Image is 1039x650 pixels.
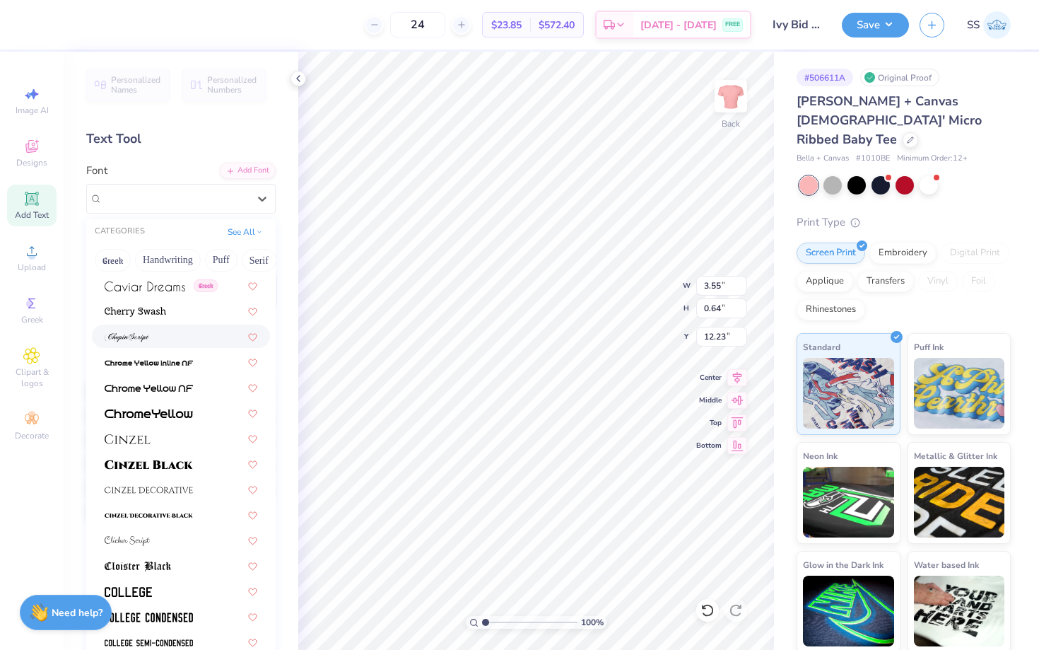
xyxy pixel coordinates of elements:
img: Chrome Yellow NF [105,383,193,393]
span: Metallic & Glitter Ink [914,448,997,463]
div: Embroidery [869,243,937,264]
a: SS [967,11,1011,39]
span: $23.85 [491,18,522,33]
input: Untitled Design [762,11,831,39]
span: Center [696,373,722,383]
img: Neon Ink [803,467,894,538]
button: See All [223,225,267,239]
div: Screen Print [797,243,865,264]
span: Bottom [696,441,722,451]
span: Greek [194,279,218,292]
img: College [105,587,152,597]
span: Top [696,418,722,428]
img: Cinzel Black (Black) [105,460,193,470]
span: Personalized Names [111,75,161,95]
img: Glow in the Dark Ink [803,576,894,646]
img: College Condensed [105,613,193,622]
span: Water based Ink [914,557,979,572]
span: Middle [696,395,722,405]
img: Shaiya Sayani [983,11,1011,39]
button: Greek [95,249,131,272]
span: [PERSON_NAME] + Canvas [DEMOGRAPHIC_DATA]' Micro Ribbed Baby Tee [797,93,982,148]
button: Save [842,13,909,37]
span: $572.40 [539,18,575,33]
span: Clipart & logos [7,366,57,389]
button: Puff [205,249,237,272]
img: Standard [803,358,894,429]
label: Font [86,163,107,179]
div: # 506611A [797,69,853,86]
button: Serif [242,249,276,272]
img: Back [717,82,745,110]
img: Caviar Dreams [105,282,185,291]
img: ChopinScript [105,332,149,342]
button: Handwriting [135,249,201,272]
span: 100 % [581,616,604,629]
div: Back [722,117,740,130]
span: Image AI [16,105,49,116]
div: Text Tool [86,129,276,149]
img: Cherry Swash [105,307,166,317]
span: Greek [21,314,43,325]
span: SS [967,17,980,33]
span: Bella + Canvas [797,153,849,165]
div: Digital Print [941,243,1009,264]
img: Cinzel Decorative [105,485,193,495]
img: Chrome Yellow Inline NF [105,358,193,368]
span: Decorate [15,430,49,441]
span: # 1010BE [856,153,890,165]
span: Add Text [15,209,49,221]
span: Designs [16,157,47,168]
img: College Semi-condensed [105,638,193,648]
div: Foil [962,271,995,292]
div: Print Type [797,214,1011,231]
img: Puff Ink [914,358,1005,429]
span: Glow in the Dark Ink [803,557,884,572]
img: Cloister Black [105,562,171,571]
img: Clicker Script [105,536,150,546]
span: Upload [18,262,46,273]
strong: Need help? [52,606,102,620]
div: Original Proof [860,69,939,86]
img: Water based Ink [914,576,1005,646]
div: CATEGORIES [95,226,145,238]
span: Personalized Numbers [207,75,257,95]
span: [DATE] - [DATE] [640,18,717,33]
img: Cinzel [105,434,151,444]
div: Applique [797,271,853,292]
img: Metallic & Glitter Ink [914,467,1005,538]
span: Neon Ink [803,448,838,463]
div: Transfers [857,271,914,292]
span: Puff Ink [914,339,944,354]
img: Cinzel Decorative Black (Black) [105,511,193,521]
div: Rhinestones [797,299,865,320]
span: Standard [803,339,840,354]
span: Minimum Order: 12 + [897,153,968,165]
img: ChromeYellow [105,409,193,419]
div: Add Font [220,163,276,179]
input: – – [390,12,445,37]
span: FREE [725,20,740,30]
div: Vinyl [918,271,958,292]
